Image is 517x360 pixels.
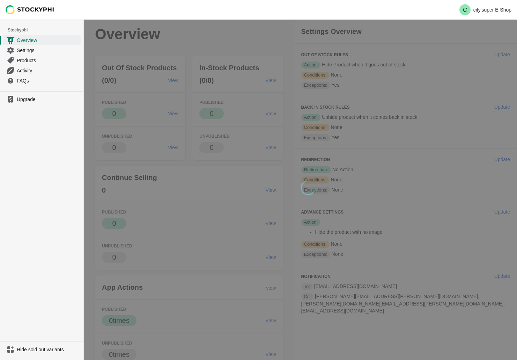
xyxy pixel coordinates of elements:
span: Activity [17,67,79,74]
img: Stockyphi [6,5,54,14]
span: Upgrade [17,96,79,103]
span: Hide sold out variants [17,346,79,353]
a: Settings [3,45,81,55]
a: Activity [3,65,81,75]
span: Stockyphi [8,27,83,34]
a: Products [3,55,81,65]
a: Overview [3,35,81,45]
a: Upgrade [3,94,81,104]
a: Hide sold out variants [3,345,81,354]
span: Overview [17,37,79,44]
span: Avatar with initials C [459,4,471,15]
span: Settings [17,47,79,54]
text: C [463,7,467,13]
span: FAQs [17,77,79,84]
p: city'super E-Shop [473,7,511,13]
a: FAQs [3,75,81,86]
button: Avatar with initials Ccity'super E-Shop [457,3,514,17]
span: Products [17,57,79,64]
